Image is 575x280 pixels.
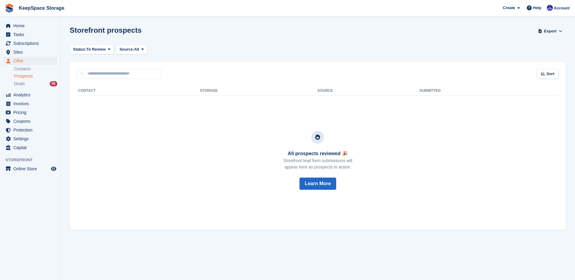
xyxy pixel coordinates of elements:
[3,108,57,117] a: menu
[50,165,57,172] a: Preview store
[13,126,50,134] span: Protection
[14,81,25,87] span: Deals
[13,48,50,56] span: Sites
[14,73,57,79] a: Prospects
[317,86,420,96] th: Source
[13,108,50,117] span: Pricing
[420,86,559,96] th: Submitted
[119,46,134,52] span: Source:
[3,91,57,99] a: menu
[547,71,554,77] span: Sort
[3,30,57,39] a: menu
[13,39,50,48] span: Subscriptions
[3,99,57,108] a: menu
[14,66,57,72] a: Contacts
[16,3,67,13] a: KeepSpace Storage
[5,4,14,13] img: stora-icon-8386f47178a22dfd0bd8f6a31ec36ba5ce8667c1dd55bd0f319d3a0aa187defe.svg
[3,126,57,134] a: menu
[13,117,50,125] span: Coupons
[299,178,336,190] button: Learn More
[3,48,57,56] a: menu
[283,158,353,170] p: Storefront lead form submissions will appear here as prospects to action.
[547,5,553,11] img: Chloe Clark
[5,157,60,163] span: Storefront
[13,91,50,99] span: Analytics
[14,73,33,79] span: Prospects
[13,99,50,108] span: Invoices
[13,165,50,173] span: Online Store
[13,30,50,39] span: Tasks
[86,46,105,52] span: To Review
[283,151,353,156] h3: All prospects reviewed 🎉
[200,86,317,96] th: Storage
[537,26,563,36] button: Export
[3,143,57,152] a: menu
[3,22,57,30] a: menu
[13,135,50,143] span: Settings
[70,45,114,55] button: Status: To Review
[70,26,142,34] h1: Storefront prospects
[13,143,50,152] span: Capital
[3,165,57,173] a: menu
[544,28,557,34] span: Export
[14,81,57,87] a: Deals 55
[13,57,50,65] span: CRM
[134,46,139,52] span: All
[503,5,515,11] span: Create
[77,86,200,96] th: Contact
[533,5,541,11] span: Help
[3,117,57,125] a: menu
[116,45,147,55] button: Source: All
[50,81,57,86] div: 55
[554,5,570,11] span: Account
[13,22,50,30] span: Home
[73,46,86,52] span: Status:
[3,39,57,48] a: menu
[3,57,57,65] a: menu
[3,135,57,143] a: menu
